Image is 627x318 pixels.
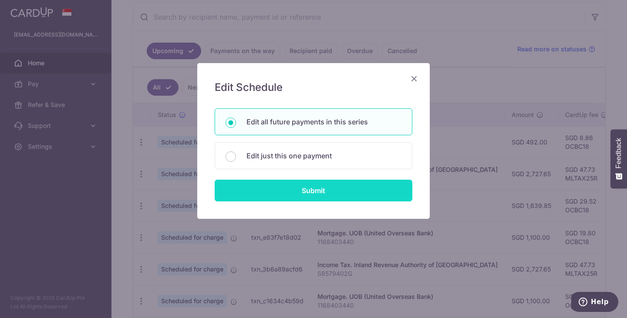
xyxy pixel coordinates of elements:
[615,138,623,168] span: Feedback
[215,80,412,94] h5: Edit Schedule
[409,74,419,84] button: Close
[610,129,627,188] button: Feedback - Show survey
[215,180,412,201] input: Submit
[571,292,618,314] iframe: Opens a widget where you can find more information
[246,117,401,127] p: Edit all future payments in this series
[246,151,401,161] p: Edit just this one payment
